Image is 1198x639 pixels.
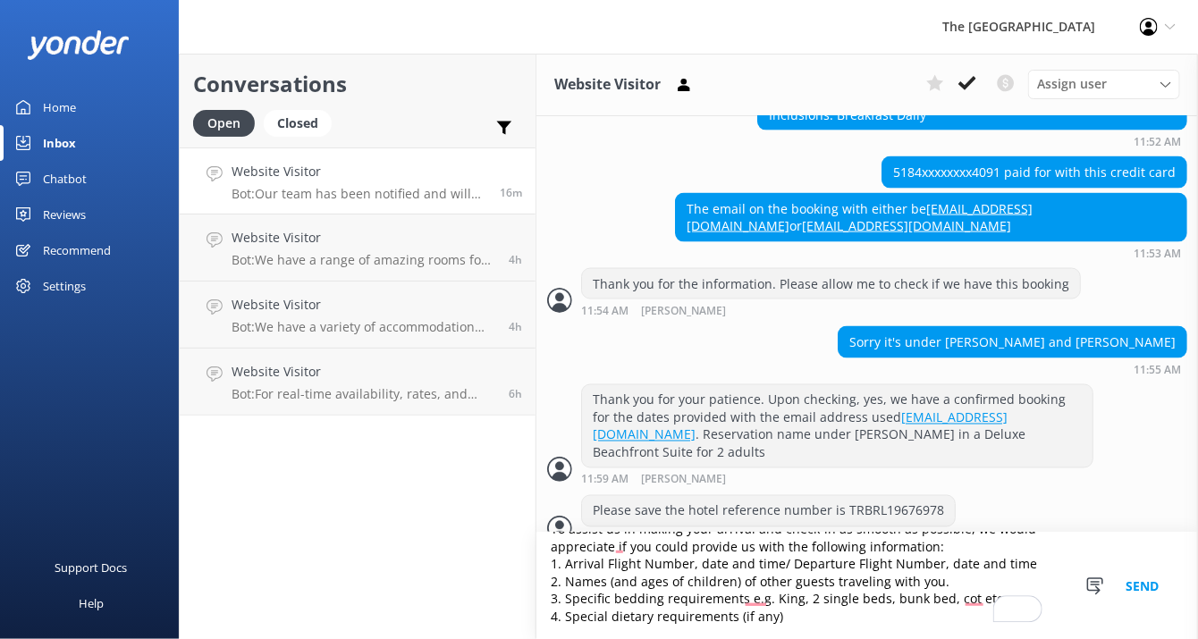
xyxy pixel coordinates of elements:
div: 5184xxxxxxxx4091 paid for with this credit card [882,157,1186,188]
a: Website VisitorBot:For real-time availability, rates, and bookings of our Beachfront Room, please... [180,349,536,416]
span: [PERSON_NAME] [641,306,726,317]
img: yonder-white-logo.png [27,30,130,60]
div: The email on the booking with either be or [676,194,1186,241]
a: Website VisitorBot:We have a range of amazing rooms for you to choose from. The best way to help ... [180,214,536,282]
div: Oct 14 2025 05:59pm (UTC -10:00) Pacific/Honolulu [581,473,1093,486]
span: Assign user [1037,74,1107,94]
p: Bot: Our team has been notified and will be with you as soon as possible. Alternatively, you can ... [232,186,486,202]
h3: Website Visitor [554,73,661,97]
div: Oct 14 2025 05:52pm (UTC -10:00) Pacific/Honolulu [757,135,1187,147]
span: Oct 14 2025 01:37pm (UTC -10:00) Pacific/Honolulu [509,319,522,334]
div: Oct 14 2025 05:53pm (UTC -10:00) Pacific/Honolulu [675,247,1187,259]
textarea: To enrich screen reader interactions, please activate Accessibility in Grammarly extension settings [536,533,1198,639]
p: Bot: For real-time availability, rates, and bookings of our Beachfront Room, please visit [URL][D... [232,386,495,402]
div: Thank you for the information. Please allow me to check if we have this booking [582,269,1080,299]
div: Sorry it's under [PERSON_NAME] and [PERSON_NAME] [839,327,1186,357]
a: [EMAIL_ADDRESS][DOMAIN_NAME] [687,200,1033,235]
h4: Website Visitor [232,162,486,181]
a: Website VisitorBot:Our team has been notified and will be with you as soon as possible. Alternati... [180,147,536,214]
a: Open [193,113,264,132]
h4: Website Visitor [232,362,495,382]
p: Bot: We have a range of amazing rooms for you to choose from. The best way to help you decide on ... [232,252,495,268]
div: Help [79,585,104,621]
p: Bot: We have a variety of accommodation options that might suit your needs, such as the 2-Bedroom... [232,319,495,335]
div: Settings [43,268,86,304]
a: Website VisitorBot:We have a variety of accommodation options that might suit your needs, such as... [180,282,536,349]
div: Assign User [1028,70,1180,98]
strong: 11:59 AM [581,475,629,486]
h4: Website Visitor [232,295,495,315]
div: Chatbot [43,161,87,197]
strong: 11:55 AM [1134,365,1181,375]
strong: 11:54 AM [581,306,629,317]
div: Please save the hotel reference number is TRBRL19676978 [582,496,955,526]
div: Open [193,110,255,137]
span: Oct 14 2025 11:50am (UTC -10:00) Pacific/Honolulu [509,386,522,401]
div: Support Docs [55,550,128,585]
span: Oct 14 2025 05:44pm (UTC -10:00) Pacific/Honolulu [500,185,522,200]
h2: Conversations [193,67,522,101]
strong: 11:53 AM [1134,248,1181,259]
div: Recommend [43,232,111,268]
button: Send [1109,533,1176,639]
div: Reviews [43,197,86,232]
div: Oct 14 2025 05:55pm (UTC -10:00) Pacific/Honolulu [838,363,1187,375]
div: Inbox [43,125,76,161]
div: Closed [264,110,332,137]
div: Thank you for your patience. Upon checking, yes, we have a confirmed booking for the dates provid... [582,385,1093,467]
div: Oct 14 2025 05:54pm (UTC -10:00) Pacific/Honolulu [581,304,1081,317]
div: Home [43,89,76,125]
h4: Website Visitor [232,228,495,248]
span: Oct 14 2025 01:40pm (UTC -10:00) Pacific/Honolulu [509,252,522,267]
strong: 11:52 AM [1134,137,1181,147]
span: [PERSON_NAME] [641,475,726,486]
a: [EMAIL_ADDRESS][DOMAIN_NAME] [593,409,1008,444]
a: [EMAIL_ADDRESS][DOMAIN_NAME] [802,217,1011,234]
a: Closed [264,113,341,132]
